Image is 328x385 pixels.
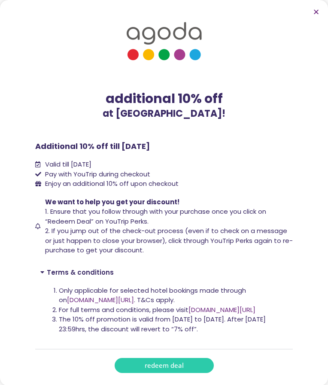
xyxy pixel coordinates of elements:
span: Enjoy an additional 10% off upon checkout [45,179,179,188]
div: additional 10% off [35,90,293,108]
a: Close [313,9,319,15]
p: at [GEOGRAPHIC_DATA]! [35,108,293,120]
a: Terms & conditions [47,268,114,277]
li: Only applicable for selected hotel bookings made through on . T&Cs apply. [59,286,289,305]
a: [DOMAIN_NAME][URL] [67,295,134,304]
span: Valid till [DATE] [43,160,91,170]
p: Additional 10% off till [DATE] [35,140,293,152]
span: 2. If you jump out of the check-out process (even if to check on a message or just happen to clos... [45,226,293,255]
li: For full terms and conditions, please visit [59,305,289,315]
span: 1. Ensure that you follow through with your purchase once you click on “Redeem Deal” on YouTrip P... [45,207,266,226]
span: Pay with YouTrip during checkout [43,170,150,179]
span: We want to help you get your discount! [45,197,179,206]
a: redeem deal [115,358,214,373]
div: Terms & conditions [35,281,293,349]
li: The 10% off promotion is valid from [DATE] to [DATE]. After [DATE] 23:59hrs, the discount will re... [59,315,289,334]
a: [DOMAIN_NAME][URL] [188,305,255,314]
div: Terms & conditions [35,264,293,281]
span: redeem deal [145,362,184,369]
